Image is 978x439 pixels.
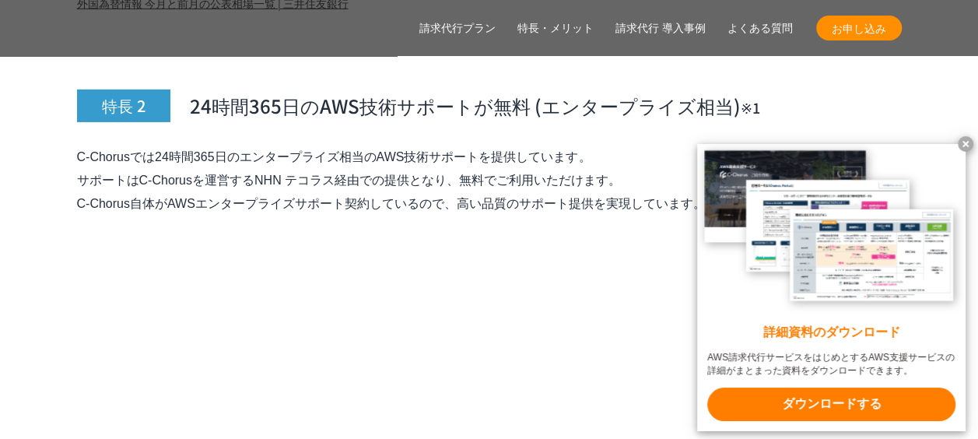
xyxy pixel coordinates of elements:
[816,16,902,40] a: お申し込み
[517,20,594,37] a: 特長・メリット
[816,20,902,37] span: お申し込み
[707,324,955,342] x-t: 詳細資料のダウンロード
[741,97,760,118] small: ※1
[77,216,902,427] img: AWSエンタープライズサポート相当のお問い合わせフロー
[190,93,760,119] span: 24時間365日のAWS技術サポートが無料 (エンタープライズ相当)
[77,90,170,122] span: 特長 2
[707,388,955,421] x-t: ダウンロードする
[77,146,902,216] p: C-Chorusでは24時間365日のエンタープライズ相当のAWS技術サポートを提供しています。 サポートはC-Chorusを運営するNHN テコラス経由での提供となり、無料でご利用いただけます...
[615,20,706,37] a: 請求代行 導入事例
[707,351,955,378] x-t: AWS請求代行サービスをはじめとするAWS支援サービスの詳細がまとまった資料をダウンロードできます。
[727,20,793,37] a: よくある質問
[419,20,496,37] a: 請求代行プラン
[697,144,966,431] a: 詳細資料のダウンロード AWS請求代行サービスをはじめとするAWS支援サービスの詳細がまとまった資料をダウンロードできます。 ダウンロードする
